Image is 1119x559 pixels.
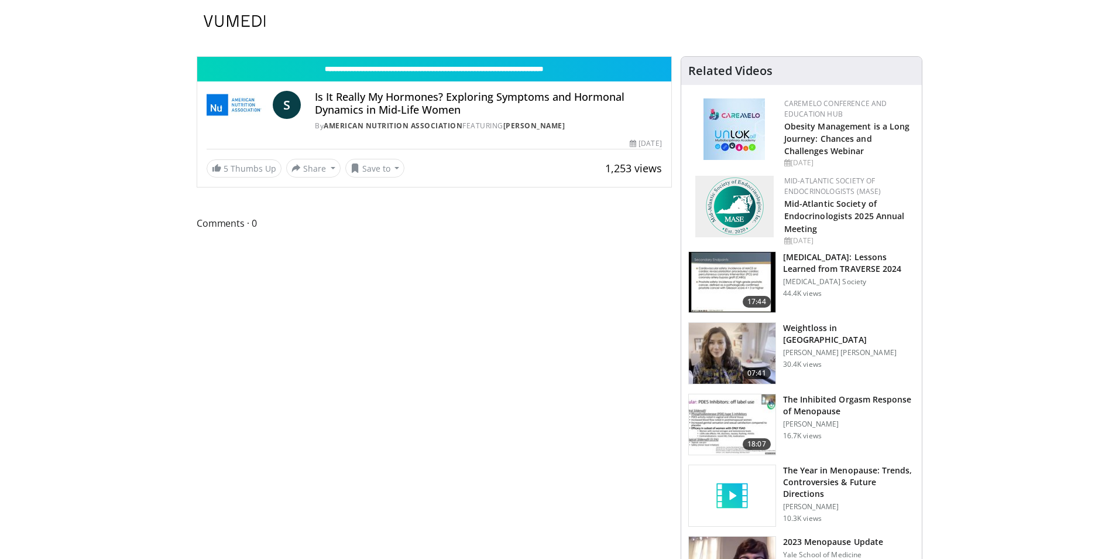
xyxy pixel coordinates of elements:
[688,465,915,527] a: The Year in Menopause: Trends, Controversies & Future Directions [PERSON_NAME] 10.3K views
[783,348,915,357] p: [PERSON_NAME] [PERSON_NAME]
[204,15,266,27] img: VuMedi Logo
[783,465,915,500] h3: The Year in Menopause: Trends, Controversies & Future Directions
[784,121,910,156] a: Obesity Management is a Long Journey: Chances and Challenges Webinar
[224,163,228,174] span: 5
[703,98,765,160] img: 45df64a9-a6de-482c-8a90-ada250f7980c.png.150x105_q85_autocrop_double_scale_upscale_version-0.2.jpg
[688,322,915,384] a: 07:41 Weightloss in [GEOGRAPHIC_DATA] [PERSON_NAME] [PERSON_NAME] 30.4K views
[324,121,462,131] a: American Nutrition Association
[743,296,771,308] span: 17:44
[783,394,915,417] h3: The Inhibited Orgasm Response of Menopause
[783,322,915,346] h3: Weightloss in [GEOGRAPHIC_DATA]
[783,431,822,441] p: 16.7K views
[743,438,771,450] span: 18:07
[315,91,661,116] h4: Is It Really My Hormones? Exploring Symptoms and Hormonal Dynamics in Mid-Life Women
[784,98,887,119] a: CaReMeLO Conference and Education Hub
[197,216,672,231] span: Comments 0
[689,394,775,455] img: 283c0f17-5e2d-42ba-a87c-168d447cdba4.150x105_q85_crop-smart_upscale.jpg
[783,514,822,523] p: 10.3K views
[784,236,912,246] div: [DATE]
[783,420,915,429] p: [PERSON_NAME]
[207,91,268,119] img: American Nutrition Association
[688,251,915,313] a: 17:44 [MEDICAL_DATA]: Lessons Learned from TRAVERSE 2024 [MEDICAL_DATA] Society 44.4K views
[315,121,661,131] div: By FEATURING
[783,251,915,275] h3: [MEDICAL_DATA]: Lessons Learned from TRAVERSE 2024
[689,465,775,526] img: video_placeholder_short.svg
[689,323,775,384] img: 9983fed1-7565-45be-8934-aef1103ce6e2.150x105_q85_crop-smart_upscale.jpg
[273,91,301,119] a: S
[784,176,881,196] a: Mid-Atlantic Society of Endocrinologists (MASE)
[783,289,822,298] p: 44.4K views
[743,367,771,379] span: 07:41
[783,536,883,548] h3: 2023 Menopause Update
[783,502,915,512] p: [PERSON_NAME]
[345,159,405,178] button: Save to
[695,176,774,237] img: f382488c-070d-4809-84b7-f09b370f5972.png.150x105_q85_autocrop_double_scale_upscale_version-0.2.png
[503,121,565,131] a: [PERSON_NAME]
[688,64,773,78] h4: Related Videos
[605,161,662,175] span: 1,253 views
[783,277,915,287] p: [MEDICAL_DATA] Society
[630,138,661,149] div: [DATE]
[784,158,912,168] div: [DATE]
[784,198,905,234] a: Mid-Atlantic Society of Endocrinologists 2025 Annual Meeting
[207,159,282,178] a: 5 Thumbs Up
[689,252,775,313] img: 1317c62a-2f0d-4360-bee0-b1bff80fed3c.150x105_q85_crop-smart_upscale.jpg
[783,360,822,369] p: 30.4K views
[688,394,915,456] a: 18:07 The Inhibited Orgasm Response of Menopause [PERSON_NAME] 16.7K views
[286,159,341,178] button: Share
